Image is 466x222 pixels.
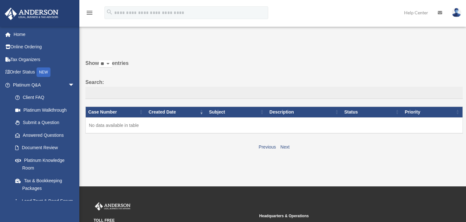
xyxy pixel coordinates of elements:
[9,154,81,174] a: Platinum Knowledge Room
[86,9,93,17] i: menu
[85,59,463,74] label: Show entries
[146,107,206,117] th: Created Date: activate to sort column ascending
[9,104,81,116] a: Platinum Walkthrough
[267,107,342,117] th: Description: activate to sort column ascending
[68,79,81,92] span: arrow_drop_down
[9,142,81,154] a: Document Review
[259,144,276,149] a: Previous
[4,53,84,66] a: Tax Organizers
[94,202,132,211] img: Anderson Advisors Platinum Portal
[99,60,112,68] select: Showentries
[4,79,81,91] a: Platinum Q&Aarrow_drop_down
[4,28,84,41] a: Home
[86,117,463,133] td: No data available in table
[9,116,81,129] a: Submit a Question
[280,144,290,149] a: Next
[9,174,81,195] a: Tax & Bookkeeping Packages
[86,107,146,117] th: Case Number: activate to sort column ascending
[3,8,60,20] img: Anderson Advisors Platinum Portal
[9,195,81,207] a: Land Trust & Deed Forum
[402,107,463,117] th: Priority: activate to sort column ascending
[452,8,461,17] img: User Pic
[9,91,81,104] a: Client FAQ
[206,107,267,117] th: Subject: activate to sort column ascending
[85,87,463,99] input: Search:
[9,129,78,142] a: Answered Questions
[85,78,463,99] label: Search:
[106,9,113,16] i: search
[259,213,421,219] small: Headquarters & Operations
[37,67,50,77] div: NEW
[4,66,84,79] a: Order StatusNEW
[342,107,402,117] th: Status: activate to sort column ascending
[4,41,84,53] a: Online Ordering
[86,11,93,17] a: menu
